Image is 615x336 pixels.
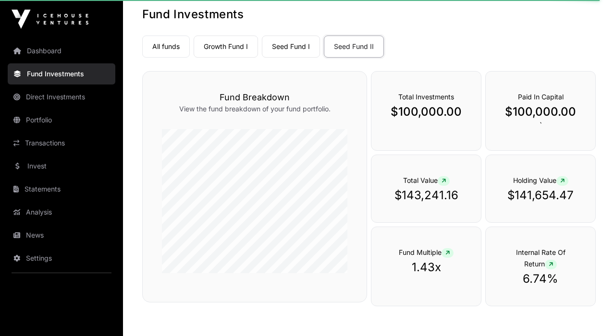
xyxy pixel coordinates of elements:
p: $143,241.16 [391,188,462,203]
span: Total Investments [398,93,454,101]
a: Direct Investments [8,86,115,108]
a: Fund Investments [8,63,115,84]
a: Dashboard [8,40,115,61]
span: Fund Multiple [399,248,454,256]
p: $100,000.00 [391,104,462,120]
span: Internal Rate Of Return [516,248,566,268]
p: 6.74% [505,271,576,287]
p: $100,000.00 [505,104,576,120]
p: View the fund breakdown of your fund portfolio. [162,104,347,114]
a: Invest [8,156,115,177]
a: Settings [8,248,115,269]
span: Total Value [403,176,450,184]
p: $141,654.47 [505,188,576,203]
a: Portfolio [8,109,115,131]
a: All funds [142,36,190,58]
a: News [8,225,115,246]
a: Analysis [8,202,115,223]
h1: Fund Investments [142,7,596,22]
a: Seed Fund I [262,36,320,58]
a: Statements [8,179,115,200]
a: Transactions [8,132,115,154]
iframe: Chat Widget [567,290,615,336]
div: ` [485,71,596,151]
span: Holding Value [513,176,568,184]
a: Seed Fund II [324,36,384,58]
h3: Fund Breakdown [162,91,347,104]
span: Paid In Capital [518,93,564,101]
p: 1.43x [391,260,462,275]
a: Growth Fund I [194,36,258,58]
img: Icehouse Ventures Logo [12,10,88,29]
